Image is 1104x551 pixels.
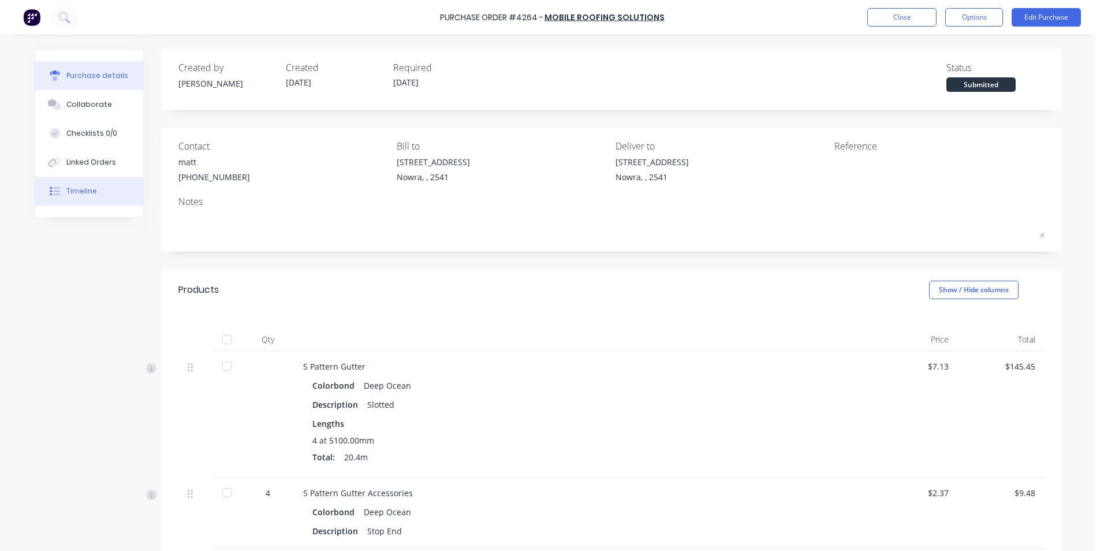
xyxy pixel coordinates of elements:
[364,504,411,520] div: Deep Ocean
[178,156,250,168] div: matt
[303,360,862,373] div: S Pattern Gutter
[178,195,1045,209] div: Notes
[312,377,359,394] div: Colorbond
[66,99,112,110] div: Collaborate
[397,139,607,153] div: Bill to
[958,328,1045,351] div: Total
[616,139,826,153] div: Deliver to
[66,157,116,167] div: Linked Orders
[312,418,344,430] span: Lengths
[440,12,543,24] div: Purchase Order #4264 -
[178,61,277,75] div: Created by
[35,177,143,206] button: Timeline
[35,148,143,177] button: Linked Orders
[303,487,862,499] div: S Pattern Gutter Accessories
[367,396,394,413] div: Slotted
[178,283,219,297] div: Products
[393,61,491,75] div: Required
[967,487,1035,499] div: $9.48
[544,12,665,23] a: Mobile Roofing Solutions
[397,156,470,168] div: [STREET_ADDRESS]
[945,8,1003,27] button: Options
[946,61,1045,75] div: Status
[178,171,250,183] div: [PHONE_NUMBER]
[967,360,1035,373] div: $145.45
[867,8,937,27] button: Close
[881,360,949,373] div: $7.13
[871,328,958,351] div: Price
[1012,8,1081,27] button: Edit Purchase
[946,77,1016,92] div: Submitted
[364,377,411,394] div: Deep Ocean
[367,523,402,539] div: Stop End
[616,156,689,168] div: [STREET_ADDRESS]
[66,70,128,81] div: Purchase details
[344,451,368,463] span: 20.4m
[312,396,367,413] div: Description
[66,186,97,196] div: Timeline
[616,171,689,183] div: Nowra, , 2541
[881,487,949,499] div: $2.37
[397,171,470,183] div: Nowra, , 2541
[242,328,294,351] div: Qty
[834,139,1045,153] div: Reference
[35,61,143,90] button: Purchase details
[312,434,374,446] span: 4 at 5100.00mm
[35,90,143,119] button: Collaborate
[286,61,384,75] div: Created
[35,119,143,148] button: Checklists 0/0
[178,139,389,153] div: Contact
[251,487,285,499] div: 4
[312,451,335,463] span: Total:
[178,77,277,90] div: [PERSON_NAME]
[23,9,40,26] img: Factory
[312,523,367,539] div: Description
[312,504,359,520] div: Colorbond
[929,281,1019,299] button: Show / Hide columns
[66,128,117,139] div: Checklists 0/0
